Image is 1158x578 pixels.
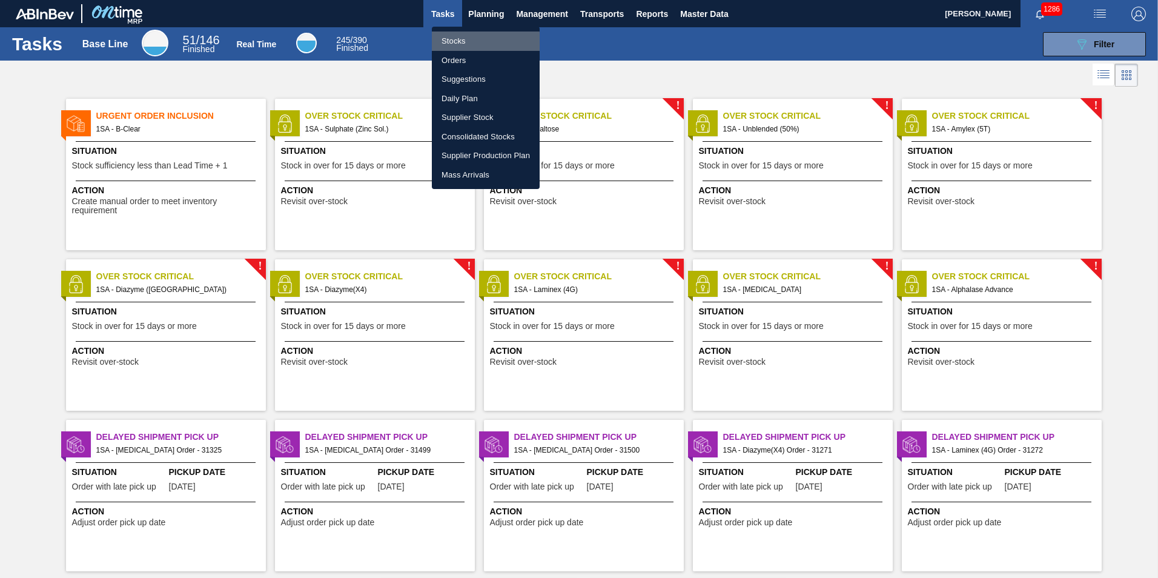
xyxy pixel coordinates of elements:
[432,51,540,70] a: Orders
[432,89,540,108] a: Daily Plan
[432,127,540,147] a: Consolidated Stocks
[432,70,540,89] a: Suggestions
[432,108,540,127] a: Supplier Stock
[432,146,540,165] a: Supplier Production Plan
[432,165,540,185] a: Mass Arrivals
[432,32,540,51] a: Stocks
